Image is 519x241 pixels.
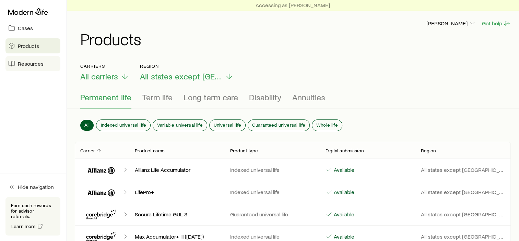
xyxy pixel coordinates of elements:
p: Indexed universal life [230,189,315,195]
p: Secure Lifetime GUL 3 [135,211,219,218]
p: Region [140,63,233,69]
button: Guaranteed universal life [248,120,309,131]
span: Universal life [214,122,241,128]
p: Max Accumulator+ III ([DATE]) [135,233,219,240]
button: Variable universal life [153,120,207,131]
span: Resources [18,60,44,67]
span: Cases [18,25,33,31]
p: All states except [GEOGRAPHIC_DATA] [421,211,505,218]
p: All states except [GEOGRAPHIC_DATA] [421,189,505,195]
span: Whole life [316,122,338,128]
span: All carriers [80,72,118,81]
span: Annuities [292,92,325,102]
div: Earn cash rewards for advisor referrals.Learn more [5,197,60,236]
p: Accessing as [PERSON_NAME] [256,2,330,9]
button: CarriersAll carriers [80,63,129,81]
span: Products [18,42,39,49]
p: Indexed universal life [230,233,315,240]
span: Disability [249,92,281,102]
h1: Products [80,30,511,47]
a: Products [5,38,60,53]
a: Cases [5,21,60,36]
p: Guaranteed universal life [230,211,315,218]
span: All [84,122,90,128]
p: Product type [230,148,258,153]
p: Carrier [80,148,95,153]
span: All states except [GEOGRAPHIC_DATA] [140,72,222,81]
p: Available [332,189,354,195]
p: Product name [135,148,165,153]
button: Indexed universal life [96,120,150,131]
span: Learn more [11,224,36,229]
a: Resources [5,56,60,71]
button: All [80,120,94,131]
p: Available [332,233,354,240]
span: Variable universal life [157,122,203,128]
p: LifePro+ [135,189,219,195]
p: Indexed universal life [230,166,315,173]
button: Whole life [312,120,342,131]
span: Indexed universal life [101,122,146,128]
p: All states except [GEOGRAPHIC_DATA] [421,166,505,173]
button: RegionAll states except [GEOGRAPHIC_DATA] [140,63,233,81]
p: [PERSON_NAME] [426,20,476,27]
span: Guaranteed universal life [252,122,305,128]
div: Product types [80,92,505,109]
button: Get help [482,20,511,27]
span: Permanent life [80,92,131,102]
p: Region [421,148,436,153]
button: Universal life [210,120,245,131]
span: Term life [142,92,173,102]
button: Hide navigation [5,179,60,194]
p: Allianz Life Accumulator [135,166,219,173]
p: Earn cash rewards for advisor referrals. [11,203,55,219]
p: All states except [GEOGRAPHIC_DATA] [421,233,505,240]
p: Available [332,211,354,218]
p: Carriers [80,63,129,69]
p: Available [332,166,354,173]
p: Digital submission [326,148,364,153]
button: [PERSON_NAME] [426,20,476,28]
span: Hide navigation [18,183,54,190]
span: Long term care [184,92,238,102]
